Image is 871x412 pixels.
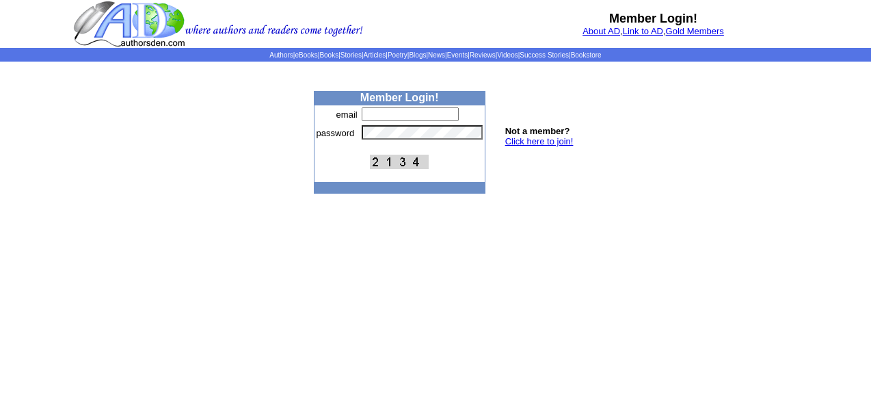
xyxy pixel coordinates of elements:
[623,26,663,36] a: Link to AD
[364,51,386,59] a: Articles
[447,51,468,59] a: Events
[340,51,362,59] a: Stories
[520,51,569,59] a: Success Stories
[409,51,426,59] a: Blogs
[609,12,697,25] b: Member Login!
[582,26,620,36] a: About AD
[269,51,601,59] span: | | | | | | | | | | | |
[666,26,724,36] a: Gold Members
[497,51,518,59] a: Videos
[360,92,439,103] b: Member Login!
[317,128,355,138] font: password
[295,51,317,59] a: eBooks
[505,126,570,136] b: Not a member?
[319,51,338,59] a: Books
[505,136,574,146] a: Click here to join!
[336,110,358,120] font: email
[370,155,429,169] img: This Is CAPTCHA Image
[269,51,293,59] a: Authors
[582,26,724,36] font: , ,
[470,51,496,59] a: Reviews
[571,51,602,59] a: Bookstore
[388,51,407,59] a: Poetry
[428,51,445,59] a: News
